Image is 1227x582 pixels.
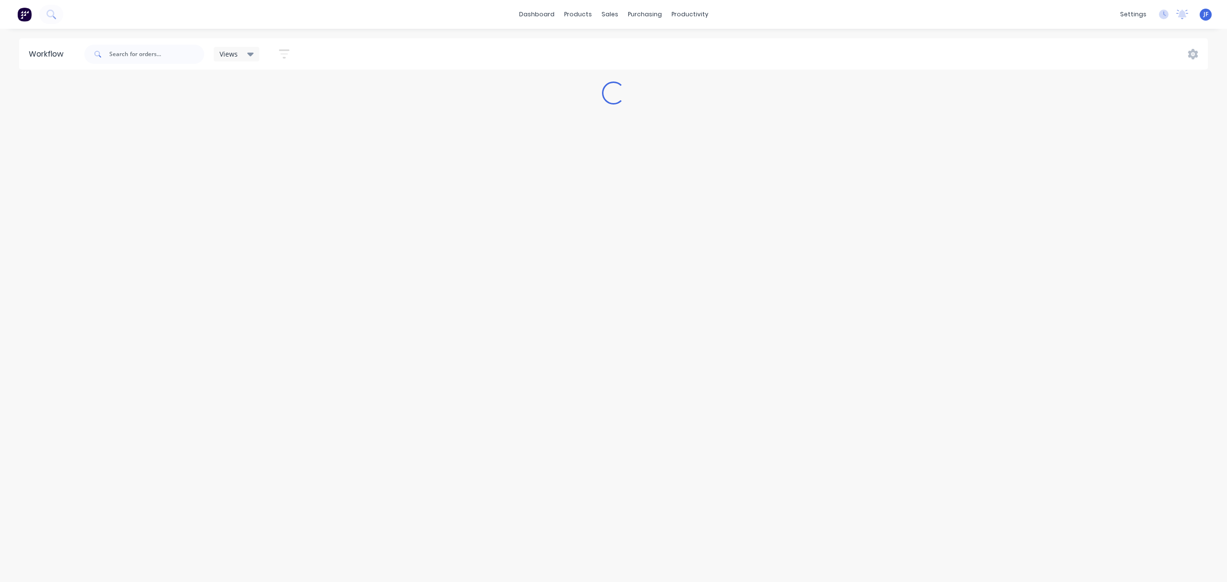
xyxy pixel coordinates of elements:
[1204,10,1208,19] span: JF
[109,45,204,64] input: Search for orders...
[597,7,623,22] div: sales
[623,7,667,22] div: purchasing
[29,48,68,60] div: Workflow
[514,7,559,22] a: dashboard
[17,7,32,22] img: Factory
[1115,7,1151,22] div: settings
[559,7,597,22] div: products
[667,7,713,22] div: productivity
[220,49,238,59] span: Views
